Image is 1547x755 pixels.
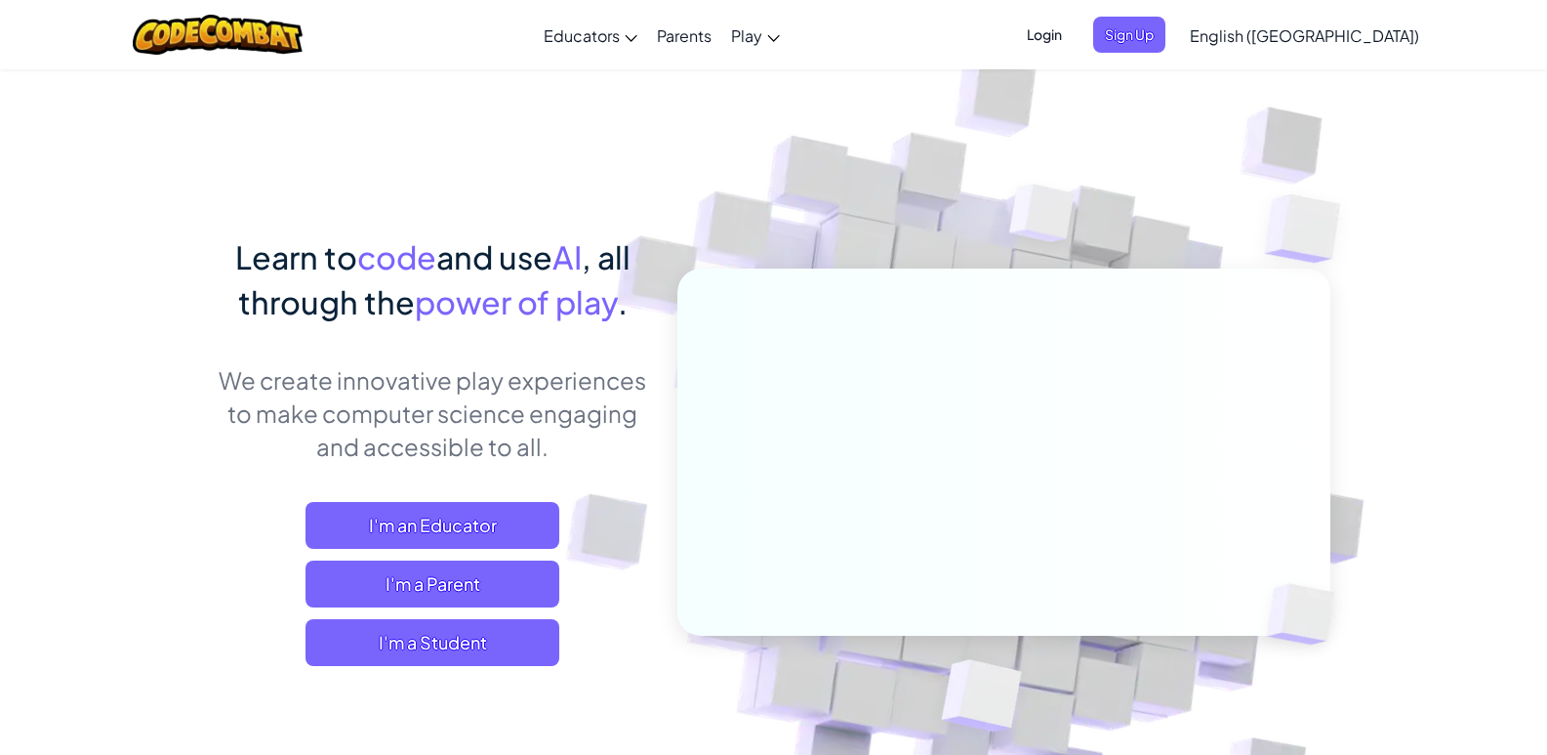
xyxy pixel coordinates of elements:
[133,15,304,55] img: CodeCombat logo
[218,363,648,463] p: We create innovative play experiences to make computer science engaging and accessible to all.
[972,146,1113,291] img: Overlap cubes
[305,561,559,608] a: I'm a Parent
[1015,17,1074,53] button: Login
[305,619,559,666] button: I'm a Student
[235,237,357,276] span: Learn to
[436,237,552,276] span: and use
[618,282,628,321] span: .
[1190,25,1419,46] span: English ([GEOGRAPHIC_DATA])
[1180,9,1429,62] a: English ([GEOGRAPHIC_DATA])
[357,237,436,276] span: code
[534,9,647,62] a: Educators
[647,9,721,62] a: Parents
[415,282,618,321] span: power of play
[1234,543,1380,686] img: Overlap cubes
[305,502,559,549] a: I'm an Educator
[731,25,762,46] span: Play
[552,237,582,276] span: AI
[1093,17,1165,53] button: Sign Up
[1226,147,1395,312] img: Overlap cubes
[544,25,620,46] span: Educators
[721,9,790,62] a: Play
